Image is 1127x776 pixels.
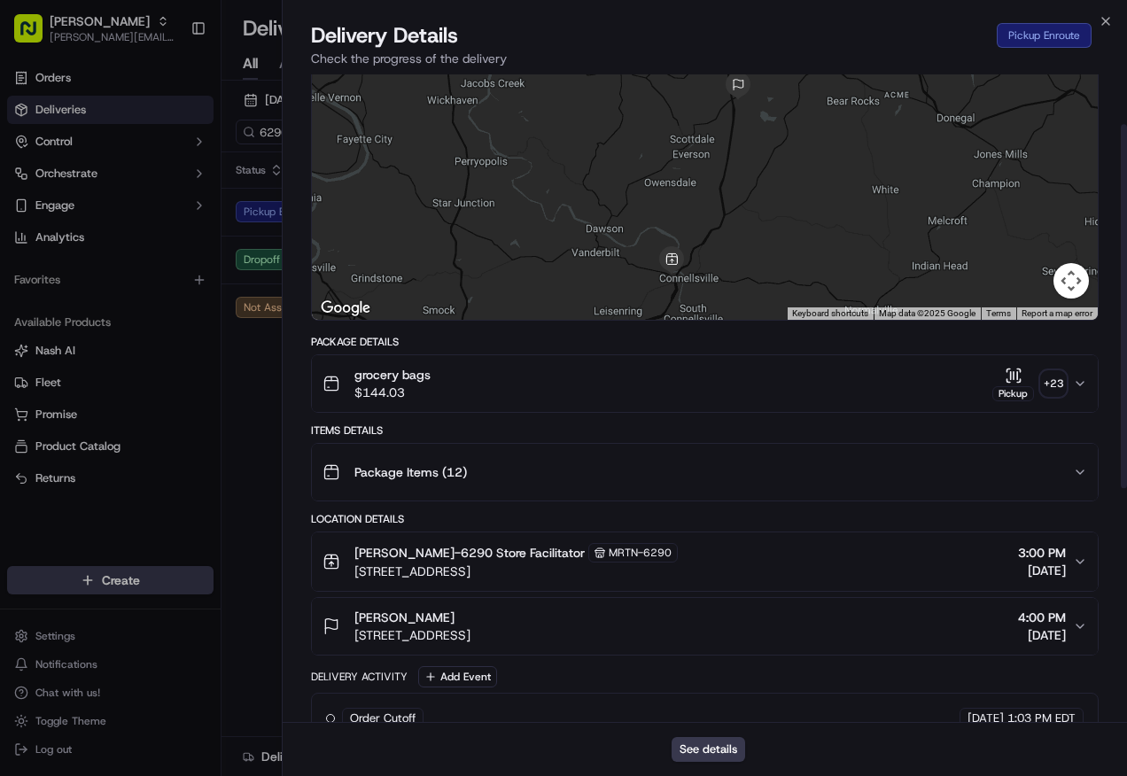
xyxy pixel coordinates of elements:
[18,169,50,201] img: 1736555255976-a54dd68f-1ca7-489b-9aae-adbdc363a1c4
[311,512,1099,526] div: Location Details
[1018,626,1066,644] span: [DATE]
[311,335,1099,349] div: Package Details
[1018,544,1066,562] span: 3:00 PM
[312,532,1098,591] button: [PERSON_NAME]-6290 Store FacilitatorMRTN-6290[STREET_ADDRESS]3:00 PM[DATE]
[143,250,291,282] a: 💻API Documentation
[879,308,975,318] span: Map data ©2025 Google
[312,598,1098,655] button: [PERSON_NAME][STREET_ADDRESS]4:00 PM[DATE]
[60,169,291,187] div: Start new chat
[350,710,416,726] span: Order Cutoff
[1022,308,1092,318] a: Report a map error
[992,367,1066,401] button: Pickup+23
[46,114,319,133] input: Got a question? Start typing here...
[176,300,214,314] span: Pylon
[354,463,467,481] span: Package Items ( 12 )
[312,355,1098,412] button: grocery bags$144.03Pickup+23
[167,257,284,275] span: API Documentation
[354,384,431,401] span: $144.03
[986,308,1011,318] a: Terms (opens in new tab)
[60,187,224,201] div: We're available if you need us!
[18,259,32,273] div: 📗
[609,546,672,560] span: MRTN-6290
[968,710,1004,726] span: [DATE]
[1018,609,1066,626] span: 4:00 PM
[18,18,53,53] img: Nash
[792,307,868,320] button: Keyboard shortcuts
[1018,562,1066,579] span: [DATE]
[992,386,1034,401] div: Pickup
[18,71,323,99] p: Welcome 👋
[316,297,375,320] a: Open this area in Google Maps (opens a new window)
[354,626,470,644] span: [STREET_ADDRESS]
[354,366,431,384] span: grocery bags
[312,444,1098,501] button: Package Items (12)
[150,259,164,273] div: 💻
[1053,263,1089,299] button: Map camera controls
[316,297,375,320] img: Google
[311,423,1099,438] div: Items Details
[11,250,143,282] a: 📗Knowledge Base
[311,21,458,50] span: Delivery Details
[311,50,1099,67] p: Check the progress of the delivery
[1041,371,1066,396] div: + 23
[418,666,497,687] button: Add Event
[301,175,323,196] button: Start new chat
[354,563,678,580] span: [STREET_ADDRESS]
[354,544,585,562] span: [PERSON_NAME]-6290 Store Facilitator
[125,299,214,314] a: Powered byPylon
[35,257,136,275] span: Knowledge Base
[1007,710,1076,726] span: 1:03 PM EDT
[672,737,745,762] button: See details
[311,670,408,684] div: Delivery Activity
[992,367,1034,401] button: Pickup
[354,609,455,626] span: [PERSON_NAME]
